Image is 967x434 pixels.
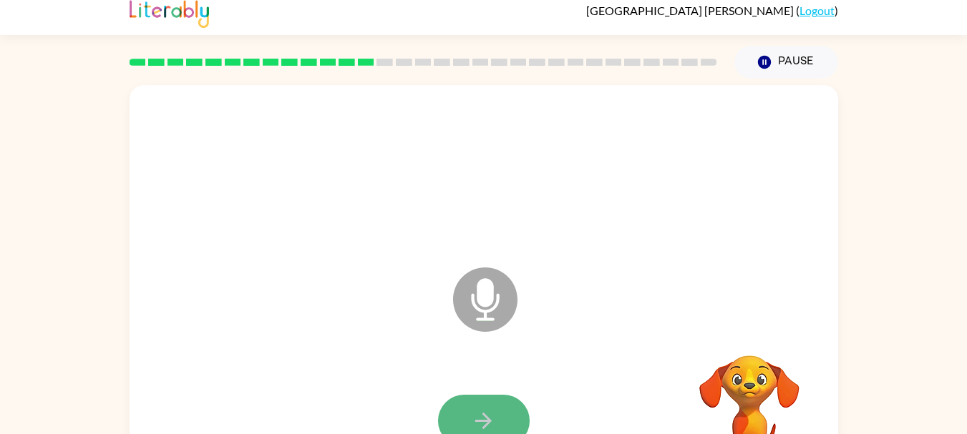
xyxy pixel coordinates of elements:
[586,4,796,17] span: [GEOGRAPHIC_DATA] [PERSON_NAME]
[734,46,838,79] button: Pause
[800,4,835,17] a: Logout
[586,4,838,17] div: ( )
